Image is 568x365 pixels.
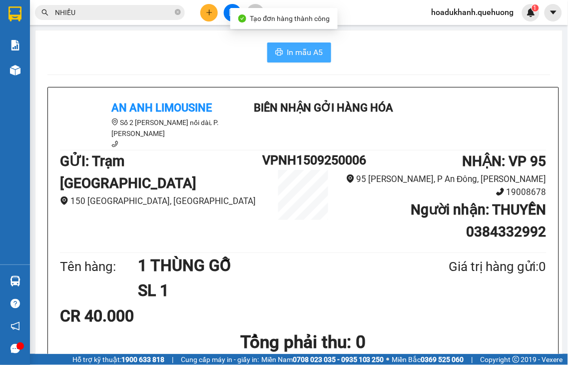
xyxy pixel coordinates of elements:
[10,276,20,286] img: warehouse-icon
[175,9,181,15] span: close-circle
[10,65,20,75] img: warehouse-icon
[175,8,181,17] span: close-circle
[72,354,164,365] span: Hỗ trợ kỹ thuật:
[261,354,384,365] span: Miền Nam
[60,153,196,191] b: GỬI : Trạm [GEOGRAPHIC_DATA]
[138,278,401,303] h1: SL 1
[60,194,263,208] li: 150 [GEOGRAPHIC_DATA], [GEOGRAPHIC_DATA]
[392,354,464,365] span: Miền Bắc
[10,321,20,331] span: notification
[346,174,355,183] span: environment
[287,46,323,58] span: In mẫu A5
[532,4,539,11] sup: 1
[401,256,547,277] div: Giá trị hàng gửi: 0
[411,201,547,240] b: Người nhận : THUYỀN 0384332992
[472,354,473,365] span: |
[549,8,558,17] span: caret-down
[111,118,118,125] span: environment
[10,40,20,50] img: solution-icon
[513,356,520,363] span: copyright
[60,99,110,149] img: logo.jpg
[263,150,344,170] h1: VPNH1509250006
[293,355,384,363] strong: 0708 023 035 - 0935 103 250
[496,187,505,196] span: phone
[60,117,240,139] li: Số 2 [PERSON_NAME] nối dài, P. [PERSON_NAME]
[60,256,138,277] div: Tên hàng:
[200,4,218,21] button: plus
[41,9,48,16] span: search
[545,4,562,21] button: caret-down
[238,14,246,22] span: check-circle
[172,354,173,365] span: |
[387,357,390,361] span: ⚪️
[60,328,547,356] h1: Tổng phải thu: 0
[527,8,536,17] img: icon-new-feature
[10,344,20,353] span: message
[229,9,236,16] span: file-add
[463,153,547,169] b: NHẬN : VP 95
[250,14,330,22] span: Tạo đơn hàng thành công
[224,4,241,21] button: file-add
[247,4,264,21] button: aim
[206,9,213,16] span: plus
[424,6,522,18] span: hoadukhanh.quehuong
[12,64,55,111] b: An Anh Limousine
[254,101,394,114] b: Biên nhận gởi hàng hóa
[64,14,96,96] b: Biên nhận gởi hàng hóa
[138,253,401,278] h1: 1 THÙNG GỖ
[10,299,20,308] span: question-circle
[344,185,547,199] li: 19008678
[275,48,283,57] span: printer
[534,4,537,11] span: 1
[60,303,220,328] div: CR 40.000
[111,101,212,114] b: An Anh Limousine
[344,172,547,186] li: 95 [PERSON_NAME], P An Đông, [PERSON_NAME]
[421,355,464,363] strong: 0369 525 060
[55,7,173,18] input: Tìm tên, số ĐT hoặc mã đơn
[60,196,68,205] span: environment
[121,355,164,363] strong: 1900 633 818
[8,6,21,21] img: logo-vxr
[181,354,259,365] span: Cung cấp máy in - giấy in:
[267,42,331,62] button: printerIn mẫu A5
[111,140,118,147] span: phone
